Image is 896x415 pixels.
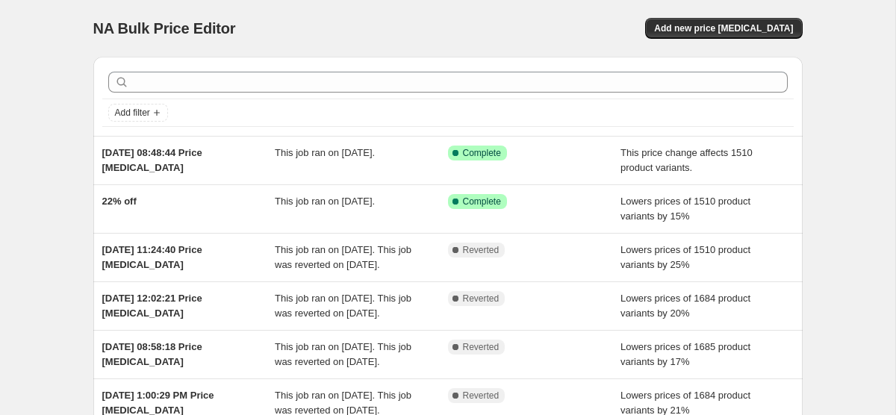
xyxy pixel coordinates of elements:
span: Lowers prices of 1684 product variants by 20% [620,293,750,319]
span: Lowers prices of 1510 product variants by 25% [620,244,750,270]
span: Add new price [MEDICAL_DATA] [654,22,793,34]
span: Reverted [463,390,500,402]
span: This job ran on [DATE]. This job was reverted on [DATE]. [275,244,411,270]
span: NA Bulk Price Editor [93,20,236,37]
span: Complete [463,147,501,159]
span: Lowers prices of 1510 product variants by 15% [620,196,750,222]
span: This price change affects 1510 product variants. [620,147,753,173]
span: This job ran on [DATE]. [275,196,375,207]
span: Reverted [463,341,500,353]
button: Add filter [108,104,168,122]
span: Add filter [115,107,150,119]
span: Complete [463,196,501,207]
button: Add new price [MEDICAL_DATA] [645,18,802,39]
span: [DATE] 12:02:21 Price [MEDICAL_DATA] [102,293,202,319]
span: This job ran on [DATE]. This job was reverted on [DATE]. [275,293,411,319]
span: [DATE] 08:48:44 Price [MEDICAL_DATA] [102,147,202,173]
span: [DATE] 11:24:40 Price [MEDICAL_DATA] [102,244,202,270]
span: Lowers prices of 1685 product variants by 17% [620,341,750,367]
span: Reverted [463,293,500,305]
span: This job ran on [DATE]. [275,147,375,158]
span: This job ran on [DATE]. This job was reverted on [DATE]. [275,341,411,367]
span: Reverted [463,244,500,256]
span: 22% off [102,196,137,207]
span: [DATE] 08:58:18 Price [MEDICAL_DATA] [102,341,202,367]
